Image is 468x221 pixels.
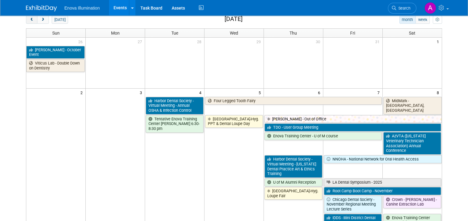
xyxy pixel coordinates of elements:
[290,31,297,35] span: Thu
[196,38,204,45] span: 28
[399,16,416,24] button: month
[225,16,243,23] h2: [DATE]
[317,89,323,96] span: 6
[205,97,382,105] a: Four Legged Tooth Fairy
[146,115,204,133] a: Tentative Enova Training Center [PERSON_NAME] 6:30-8:30 pm
[64,6,100,10] span: Enova Illumination
[264,187,322,200] a: [GEOGRAPHIC_DATA]-Hyg. Loupe Fair
[324,187,441,195] a: Root Camp Boot Camp - November
[111,31,120,35] span: Mon
[26,59,85,72] a: Viticus Lab - Double Down on Dentistry
[139,89,145,96] span: 3
[409,31,415,35] span: Sat
[26,46,85,59] a: [PERSON_NAME] - October Event
[375,38,382,45] span: 31
[436,89,442,96] span: 8
[78,38,85,45] span: 26
[383,132,441,155] a: AzVTA ([US_STATE] Veterinary Technician Association) Annual Conference
[264,178,322,186] a: U of M Alumni Reception
[37,16,49,24] button: next
[264,123,441,131] a: TDO - User Group Meeting
[258,89,264,96] span: 5
[264,155,322,178] a: Harbor Dental Society - Virtual Meeting - [US_STATE] Dental Practice Art & Ethics Training
[264,132,382,140] a: Enova Training Center - U of M course
[171,31,178,35] span: Tue
[377,89,382,96] span: 7
[26,16,37,24] button: prev
[436,38,442,45] span: 1
[324,178,441,186] a: LA Dental Symposium - 2025
[52,31,60,35] span: Sun
[383,97,442,115] a: MidMark - [GEOGRAPHIC_DATA], [GEOGRAPHIC_DATA]
[230,31,238,35] span: Wed
[137,38,145,45] span: 27
[396,6,410,10] span: Search
[415,16,430,24] button: week
[199,89,204,96] span: 4
[435,18,439,22] i: Personalize Calendar
[26,5,57,11] img: ExhibitDay
[324,196,382,213] a: Chicago Dental Society - November Regional Meeting Lecture Series
[264,115,442,123] a: [PERSON_NAME] - Out of Office
[388,3,416,14] a: Search
[80,89,85,96] span: 2
[433,16,442,24] button: myCustomButton
[350,31,355,35] span: Fri
[315,38,323,45] span: 30
[205,115,263,128] a: [GEOGRAPHIC_DATA]-Hyg. PPT & Dental Loupe Day
[256,38,264,45] span: 29
[146,97,204,115] a: Harbor Dental Society - Virtual Meeting - Annual OSHA & Infection Control
[52,16,68,24] button: [DATE]
[424,2,436,14] img: Andrea Miller
[324,155,442,163] a: NNOHA - National Network for Oral Health Access
[383,196,441,208] a: Crown - [PERSON_NAME] - Canine Extraction Lab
